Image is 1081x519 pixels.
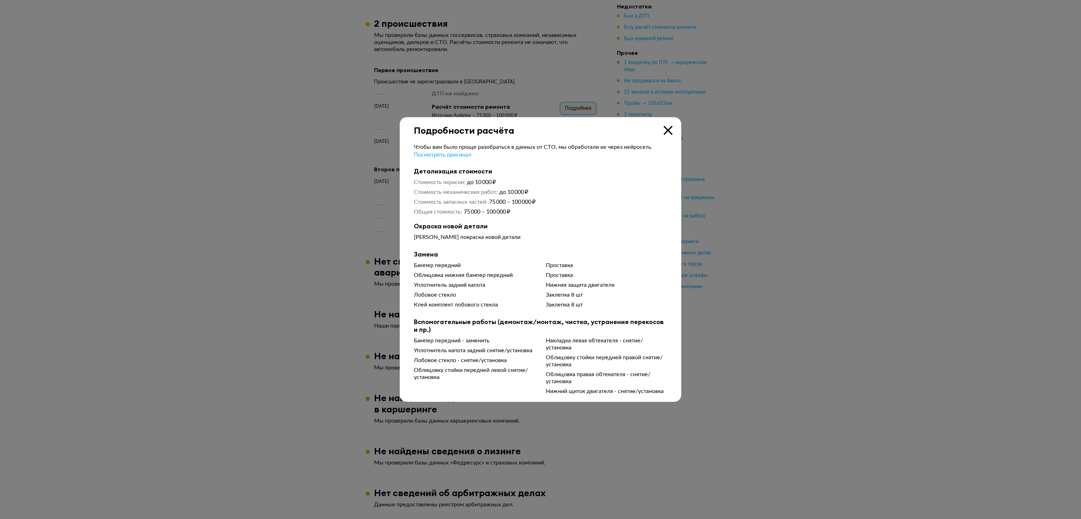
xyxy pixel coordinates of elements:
[546,337,667,351] div: Накладка левая обтекателя - снятие/установка
[414,234,667,241] div: [PERSON_NAME] покраска новой детали
[400,117,681,136] div: Подробности расчёта
[414,189,498,196] dt: Стоимость механических работ
[546,291,667,298] div: Заклепка 8 шт
[546,354,667,368] div: Облицовку стойки передней правой снятие/установка
[546,388,667,395] div: Нижний щиток двигателя - снятие/установка
[414,198,487,205] dt: Стоимость запасных частей
[414,347,535,354] div: Уплотнитель капота задний снятие/установка
[414,272,535,279] div: Облицовка нижняя бампер передний
[414,357,535,364] div: Лобовое стекло - снятие/установка
[467,179,496,185] span: до 10 000 ₽
[414,179,465,186] dt: Стоимость окраски
[414,251,667,258] b: Замена
[414,222,667,230] b: Окраска новой детали
[414,262,535,269] div: Бампер передний
[414,337,535,344] div: Бампер передний - заменить
[546,281,667,289] div: Нижняя защита двигателя
[499,189,528,195] span: до 10 000 ₽
[546,262,667,269] div: Проставка
[489,199,536,205] span: 75 000 – 100 000 ₽
[414,367,535,381] div: Облицовку стойки передней левой снятие/установка
[546,301,667,308] div: Заклепка 8 шт
[414,291,535,298] div: Лобовое стекло
[546,272,667,279] div: Проставка
[464,209,510,215] span: 75 000 – 100 000 ₽
[414,208,462,215] dt: Общая стоимость
[414,152,471,158] span: Посмотреть оригинал
[414,318,667,334] b: Вспомогательные работы (демонтаж/монтаж, чистка, устранение перекосов и пр.)
[414,144,652,150] span: Чтобы вам было проще разобраться в данных от СТО, мы обработали их через нейросеть.
[414,167,667,175] b: Детализация стоимости
[414,301,535,308] div: Клей комплект лобового стекла
[546,371,667,385] div: Облицовка правая обтекателя - снятие/установка
[414,281,535,289] div: Уплотнитель задний капота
